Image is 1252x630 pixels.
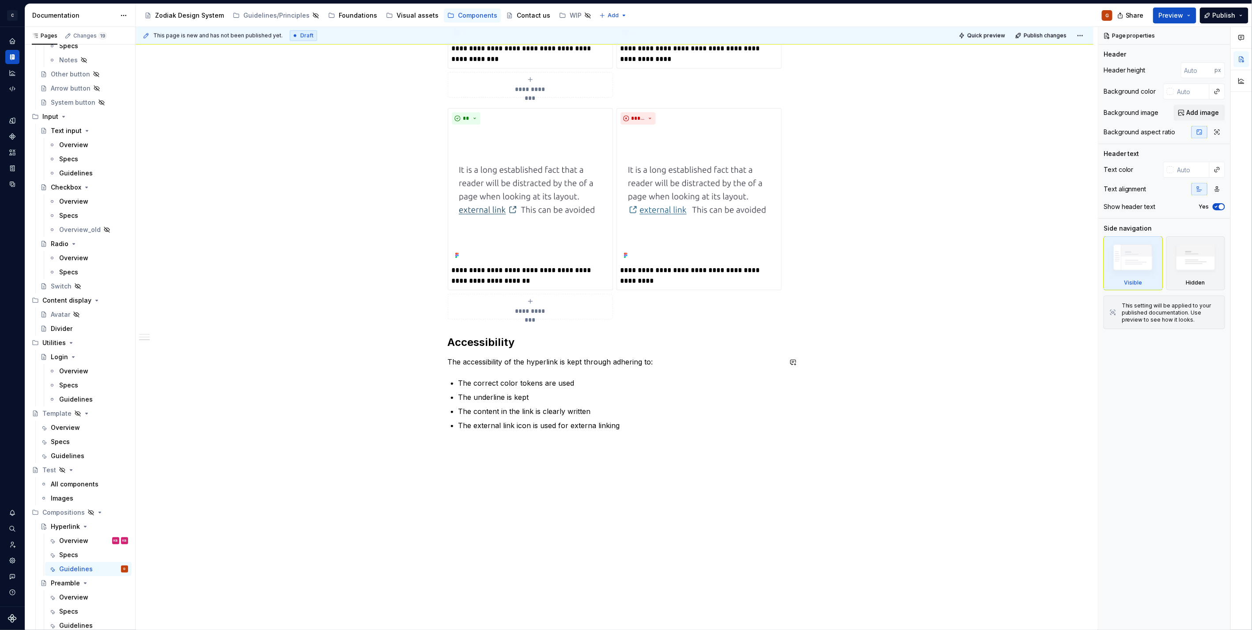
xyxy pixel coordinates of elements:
[458,406,782,417] p: The content in the link is clearly written
[5,34,19,48] a: Home
[5,114,19,128] a: Design tokens
[45,166,132,180] a: Guidelines
[51,480,98,489] div: All components
[1013,30,1070,42] button: Publish changes
[1104,185,1146,194] div: Text alignment
[5,177,19,191] a: Data sources
[59,169,93,178] div: Guidelines
[339,11,377,20] div: Foundations
[5,66,19,80] a: Analytics
[1024,32,1067,39] span: Publish changes
[1159,11,1184,20] span: Preview
[5,82,19,96] a: Code automation
[122,536,127,545] div: KB
[28,505,132,520] div: Compositions
[51,353,68,361] div: Login
[956,30,1009,42] button: Quick preview
[1104,66,1146,75] div: Header height
[37,124,132,138] a: Text input
[37,477,132,491] a: All components
[153,32,283,39] span: This page is new and has not been published yet.
[45,251,132,265] a: Overview
[98,32,107,39] span: 19
[1181,62,1215,78] input: Auto
[51,579,80,588] div: Preamble
[37,449,132,463] a: Guidelines
[5,569,19,584] button: Contact support
[517,11,550,20] div: Contact us
[45,590,132,604] a: Overview
[28,110,132,124] div: Input
[7,10,18,21] div: C
[5,129,19,144] a: Components
[1122,302,1219,323] div: This setting will be applied to your published documentation. Use preview to see how it looks.
[37,491,132,505] a: Images
[37,350,132,364] a: Login
[59,607,78,616] div: Specs
[1104,108,1159,117] div: Background image
[458,378,782,388] p: The correct color tokens are used
[45,39,132,53] a: Specs
[124,565,126,573] div: G
[37,95,132,110] a: System button
[1215,67,1222,74] p: px
[59,395,93,404] div: Guidelines
[45,138,132,152] a: Overview
[51,437,70,446] div: Specs
[1166,236,1226,290] div: Hidden
[325,8,381,23] a: Foundations
[51,98,95,107] div: System button
[59,593,88,602] div: Overview
[32,32,57,39] div: Pages
[1104,149,1139,158] div: Header text
[42,508,85,517] div: Compositions
[113,536,118,545] div: KB
[503,8,554,23] a: Contact us
[5,506,19,520] button: Notifications
[45,152,132,166] a: Specs
[1104,50,1126,59] div: Header
[1104,236,1163,290] div: Visible
[5,522,19,536] button: Search ⌘K
[59,536,88,545] div: Overview
[229,8,323,23] a: Guidelines/Principles
[448,335,782,349] h2: Accessibility
[1104,224,1152,233] div: Side navigation
[1199,203,1209,210] label: Yes
[5,50,19,64] a: Documentation
[51,84,91,93] div: Arrow button
[51,126,82,135] div: Text input
[51,452,84,460] div: Guidelines
[51,70,90,79] div: Other button
[5,554,19,568] a: Settings
[59,268,78,277] div: Specs
[51,183,81,192] div: Checkbox
[59,367,88,376] div: Overview
[8,614,17,623] a: Supernova Logo
[59,550,78,559] div: Specs
[51,239,68,248] div: Radio
[45,604,132,619] a: Specs
[1186,279,1205,286] div: Hidden
[448,357,782,367] p: The accessibility of the hyperlink is kept through adhering to:
[51,522,80,531] div: Hyperlink
[458,392,782,402] p: The underline is kept
[1104,87,1156,96] div: Background color
[59,211,78,220] div: Specs
[141,8,227,23] a: Zodiak Design System
[243,11,310,20] div: Guidelines/Principles
[967,32,1005,39] span: Quick preview
[32,11,116,20] div: Documentation
[5,538,19,552] a: Invite team
[37,435,132,449] a: Specs
[42,112,58,121] div: Input
[37,322,132,336] a: Divider
[45,209,132,223] a: Specs
[141,7,595,24] div: Page tree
